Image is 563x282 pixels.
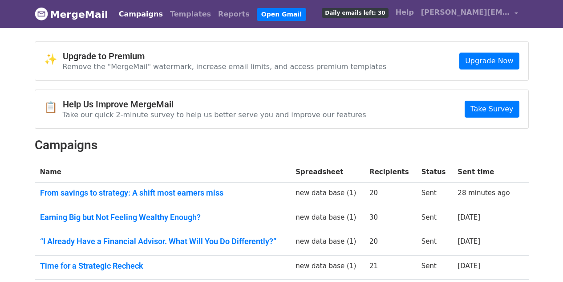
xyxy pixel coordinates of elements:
a: [DATE] [458,237,480,245]
td: 20 [364,183,416,207]
a: Templates [166,5,215,23]
td: new data base (1) [290,183,364,207]
td: 30 [364,207,416,231]
th: Status [416,162,453,183]
h2: Campaigns [35,138,529,153]
h4: Help Us Improve MergeMail [63,99,366,110]
th: Name [35,162,291,183]
th: Spreadsheet [290,162,364,183]
a: MergeMail [35,5,108,24]
span: [PERSON_NAME][EMAIL_ADDRESS][DOMAIN_NAME] [421,7,510,18]
p: Remove the "MergeMail" watermark, increase email limits, and access premium templates [63,62,387,71]
span: ✨ [44,53,63,66]
span: 📋 [44,101,63,114]
a: Upgrade Now [459,53,519,69]
td: 20 [364,231,416,256]
td: new data base (1) [290,207,364,231]
td: new data base (1) [290,231,364,256]
td: Sent [416,183,453,207]
td: Sent [416,231,453,256]
h4: Upgrade to Premium [63,51,387,61]
td: Sent [416,255,453,280]
span: Daily emails left: 30 [322,8,388,18]
th: Recipients [364,162,416,183]
th: Sent time [452,162,517,183]
img: MergeMail logo [35,7,48,20]
p: Take our quick 2-minute survey to help us better serve you and improve our features [63,110,366,119]
a: 28 minutes ago [458,189,510,197]
a: Open Gmail [257,8,306,21]
a: [PERSON_NAME][EMAIL_ADDRESS][DOMAIN_NAME] [417,4,522,25]
a: Time for a Strategic Recheck [40,261,285,271]
td: 21 [364,255,416,280]
a: [DATE] [458,213,480,221]
a: Campaigns [115,5,166,23]
a: Earning Big but Not Feeling Wealthy Enough? [40,213,285,222]
a: Take Survey [465,101,519,118]
td: Sent [416,207,453,231]
a: Reports [215,5,253,23]
td: new data base (1) [290,255,364,280]
a: [DATE] [458,262,480,270]
a: Daily emails left: 30 [318,4,392,21]
a: From savings to strategy: A shift most earners miss [40,188,285,198]
a: Help [392,4,417,21]
a: “I Already Have a Financial Advisor. What Will You Do Differently?” [40,237,285,246]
